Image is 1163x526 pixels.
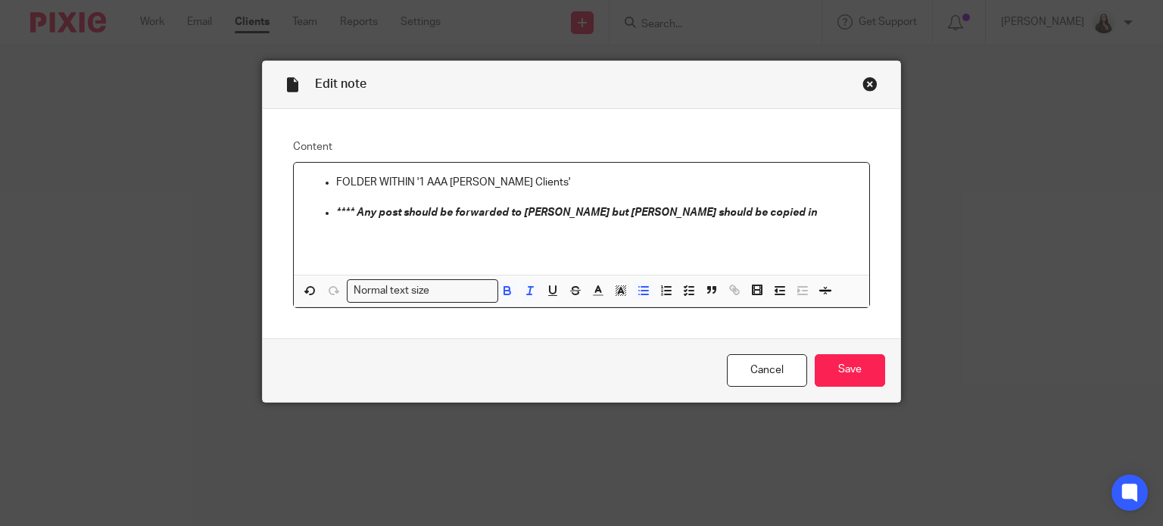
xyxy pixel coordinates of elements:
[293,139,871,154] label: Content
[815,354,885,387] input: Save
[315,78,366,90] span: Edit note
[351,283,433,299] span: Normal text size
[435,283,489,299] input: Search for option
[862,76,878,92] div: Close this dialog window
[727,354,807,387] a: Cancel
[336,207,817,218] em: **** Any post should be forwarded to [PERSON_NAME] but [PERSON_NAME] should be copied in
[336,175,858,190] p: FOLDER WITHIN '1 AAA [PERSON_NAME] Clients'
[347,279,498,303] div: Search for option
